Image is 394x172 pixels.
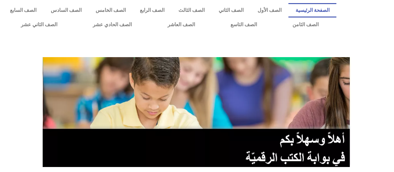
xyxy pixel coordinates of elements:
a: الصف الرابع [133,3,171,17]
a: الصف السادس [44,3,88,17]
a: الصف الخامس [88,3,133,17]
a: الصف الحادي عشر [75,17,150,32]
a: الصفحة الرئيسية [288,3,336,17]
a: الصف السابع [3,3,44,17]
a: الصف الثامن [275,17,336,32]
a: الصف التاسع [213,17,275,32]
a: الصف الثاني [211,3,250,17]
a: الصف الأول [250,3,288,17]
a: الصف العاشر [150,17,213,32]
a: الصف الثالث [171,3,211,17]
a: الصف الثاني عشر [3,17,75,32]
